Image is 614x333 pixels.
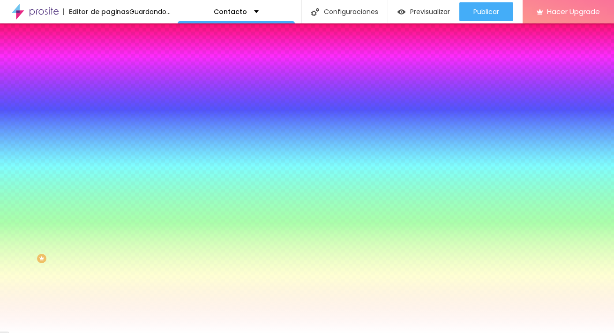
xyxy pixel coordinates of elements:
span: Publicar [473,8,499,15]
img: Icone [311,8,319,16]
p: Contacto [214,8,247,15]
div: Editor de paginas [63,8,129,15]
button: Previsualizar [388,2,459,21]
button: Publicar [459,2,513,21]
img: view-1.svg [397,8,405,16]
span: Previsualizar [410,8,450,15]
span: Hacer Upgrade [547,7,600,15]
div: Guardando... [129,8,171,15]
